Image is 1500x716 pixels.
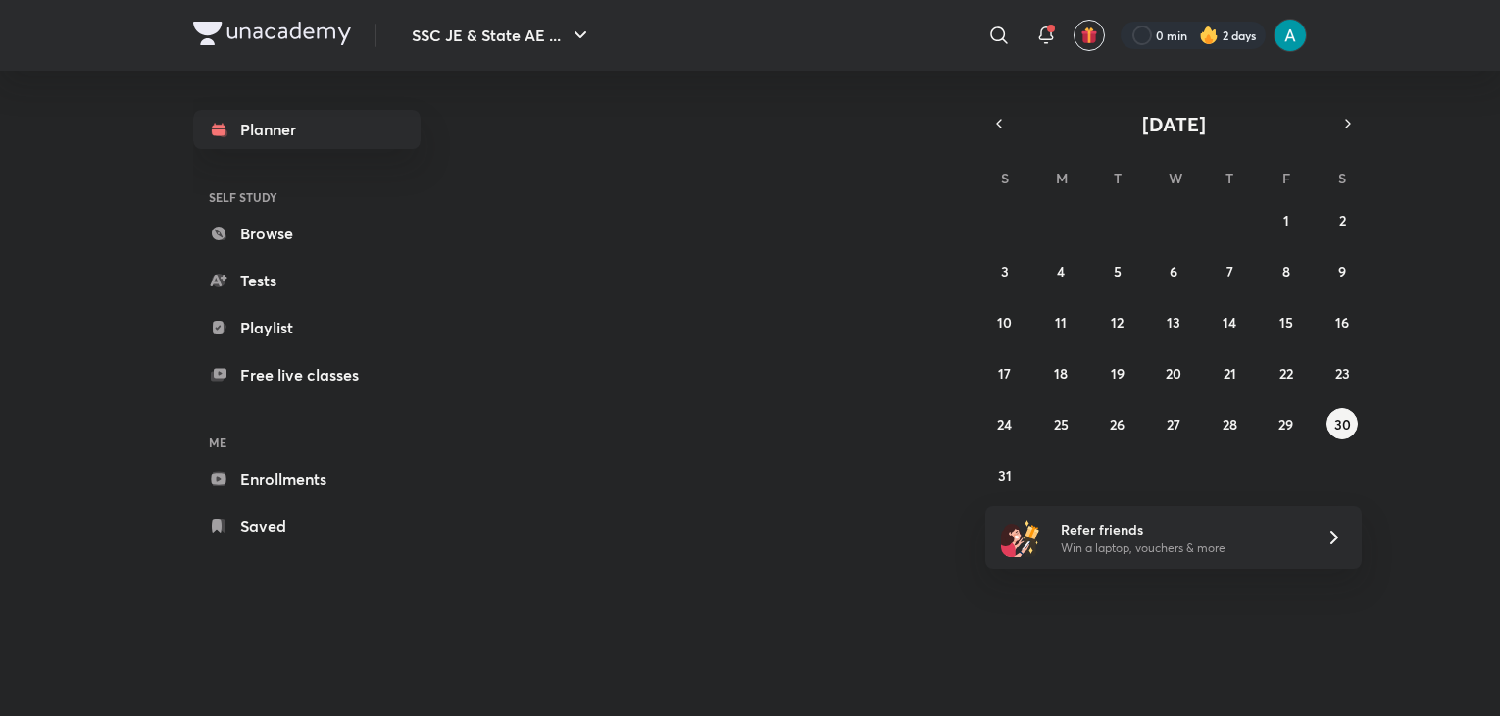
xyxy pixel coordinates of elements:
abbr: August 2, 2025 [1339,211,1346,230]
button: August 24, 2025 [989,408,1021,439]
abbr: August 26, 2025 [1110,415,1125,434]
button: August 29, 2025 [1271,408,1302,439]
abbr: August 11, 2025 [1055,313,1067,332]
img: avatar [1080,26,1098,44]
h6: SELF STUDY [193,180,421,214]
abbr: August 19, 2025 [1111,364,1125,383]
button: August 4, 2025 [1045,255,1076,286]
abbr: August 10, 2025 [997,313,1012,332]
abbr: August 5, 2025 [1114,262,1122,281]
abbr: Tuesday [1114,169,1122,187]
abbr: August 16, 2025 [1335,313,1349,332]
abbr: August 4, 2025 [1057,262,1065,281]
h6: ME [193,426,421,459]
abbr: August 18, 2025 [1054,364,1068,383]
abbr: Friday [1282,169,1290,187]
a: Playlist [193,308,421,347]
abbr: Monday [1056,169,1068,187]
button: August 14, 2025 [1214,306,1245,337]
button: August 23, 2025 [1326,357,1358,388]
button: August 7, 2025 [1214,255,1245,286]
abbr: August 12, 2025 [1111,313,1124,332]
abbr: August 14, 2025 [1223,313,1236,332]
abbr: August 1, 2025 [1283,211,1289,230]
abbr: August 6, 2025 [1170,262,1177,281]
button: August 22, 2025 [1271,357,1302,388]
button: SSC JE & State AE ... [400,16,604,55]
abbr: August 23, 2025 [1335,364,1350,383]
abbr: August 22, 2025 [1279,364,1293,383]
abbr: Wednesday [1169,169,1182,187]
button: August 28, 2025 [1214,408,1245,439]
abbr: August 20, 2025 [1166,364,1181,383]
button: August 3, 2025 [989,255,1021,286]
button: August 25, 2025 [1045,408,1076,439]
button: August 6, 2025 [1158,255,1189,286]
button: August 18, 2025 [1045,357,1076,388]
img: referral [1001,518,1040,557]
abbr: August 17, 2025 [998,364,1011,383]
button: August 21, 2025 [1214,357,1245,388]
abbr: August 15, 2025 [1279,313,1293,332]
button: August 10, 2025 [989,306,1021,337]
a: Tests [193,261,421,300]
button: August 9, 2025 [1326,255,1358,286]
button: August 2, 2025 [1326,204,1358,235]
abbr: Saturday [1338,169,1346,187]
button: August 15, 2025 [1271,306,1302,337]
a: Enrollments [193,459,421,498]
abbr: August 28, 2025 [1223,415,1237,434]
button: August 19, 2025 [1102,357,1133,388]
button: August 26, 2025 [1102,408,1133,439]
abbr: August 30, 2025 [1334,415,1351,434]
abbr: Thursday [1225,169,1233,187]
a: Company Logo [193,22,351,50]
button: August 1, 2025 [1271,204,1302,235]
abbr: August 29, 2025 [1278,415,1293,434]
a: Browse [193,214,421,253]
h6: Refer friends [1061,519,1302,539]
button: August 30, 2025 [1326,408,1358,439]
button: August 11, 2025 [1045,306,1076,337]
abbr: August 13, 2025 [1167,313,1180,332]
abbr: August 27, 2025 [1167,415,1180,434]
button: avatar [1074,20,1105,51]
button: August 5, 2025 [1102,255,1133,286]
abbr: August 31, 2025 [998,466,1012,485]
img: Ajay Singh [1274,19,1307,52]
img: Company Logo [193,22,351,45]
abbr: August 7, 2025 [1226,262,1233,281]
a: Free live classes [193,355,421,394]
button: August 17, 2025 [989,357,1021,388]
abbr: August 25, 2025 [1054,415,1069,434]
a: Planner [193,110,421,149]
button: August 31, 2025 [989,459,1021,490]
button: August 16, 2025 [1326,306,1358,337]
abbr: August 21, 2025 [1224,364,1236,383]
abbr: August 3, 2025 [1001,262,1009,281]
abbr: August 8, 2025 [1282,262,1290,281]
img: streak [1199,26,1219,45]
button: August 8, 2025 [1271,255,1302,286]
abbr: Sunday [1001,169,1009,187]
a: Saved [193,506,421,545]
button: August 12, 2025 [1102,306,1133,337]
button: August 13, 2025 [1158,306,1189,337]
abbr: August 24, 2025 [997,415,1012,434]
button: [DATE] [1013,110,1334,137]
span: [DATE] [1142,111,1206,137]
button: August 20, 2025 [1158,357,1189,388]
abbr: August 9, 2025 [1338,262,1346,281]
button: August 27, 2025 [1158,408,1189,439]
p: Win a laptop, vouchers & more [1061,539,1302,557]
